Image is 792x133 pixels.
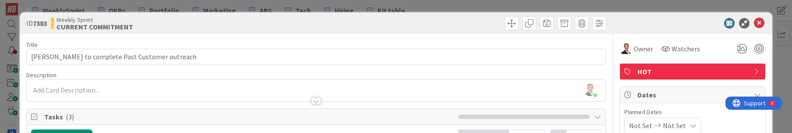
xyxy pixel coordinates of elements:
div: 4 [46,4,48,11]
span: Watchers [672,43,700,54]
span: Dates [637,90,750,100]
input: type card name here... [26,49,606,65]
span: Weekly Sprint [56,16,133,23]
label: Title [26,41,38,49]
span: Support [18,1,40,12]
span: Planned Dates [624,108,761,117]
span: ID [26,18,47,29]
img: SL [621,43,632,54]
span: HOT [637,66,750,77]
span: Not Set [629,120,652,131]
b: 7383 [33,19,47,28]
span: ( 3 ) [66,112,74,121]
span: Tasks [44,111,454,122]
span: Description [26,71,56,79]
img: UCWZD98YtWJuY0ewth2JkLzM7ZIabXpM.png [584,84,596,96]
span: Not Set [663,120,686,131]
span: Owner [634,43,653,54]
b: CURRENT COMMITMENT [56,23,133,30]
